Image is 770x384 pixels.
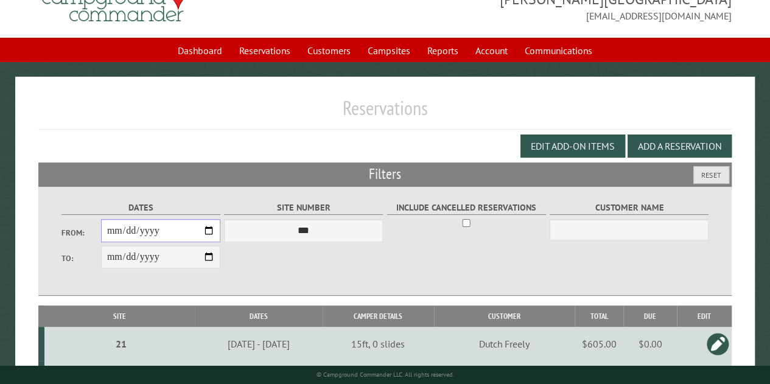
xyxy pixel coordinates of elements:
td: Dutch Freely [434,327,575,361]
th: Dates [195,305,323,327]
div: 21 [49,338,192,350]
a: Reports [420,39,466,62]
label: Dates [61,201,220,215]
a: Campsites [360,39,418,62]
label: From: [61,227,101,239]
th: Customer [434,305,575,327]
a: Dashboard [170,39,229,62]
h1: Reservations [38,96,732,130]
h2: Filters [38,162,732,186]
th: Edit [677,305,732,327]
div: [DATE] - [DATE] [197,338,321,350]
button: Reset [693,166,729,184]
th: Total [575,305,623,327]
th: Site [44,305,194,327]
td: 15ft, 0 slides [323,327,434,361]
button: Add a Reservation [628,134,732,158]
button: Edit Add-on Items [520,134,625,158]
td: $605.00 [575,327,623,361]
a: Reservations [232,39,298,62]
th: Camper Details [323,305,434,327]
label: Include Cancelled Reservations [387,201,546,215]
th: Due [623,305,677,327]
label: To: [61,253,101,264]
a: Customers [300,39,358,62]
td: $0.00 [623,327,677,361]
a: Account [468,39,515,62]
a: Communications [517,39,600,62]
small: © Campground Commander LLC. All rights reserved. [316,371,453,379]
label: Customer Name [550,201,709,215]
label: Site Number [224,201,383,215]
